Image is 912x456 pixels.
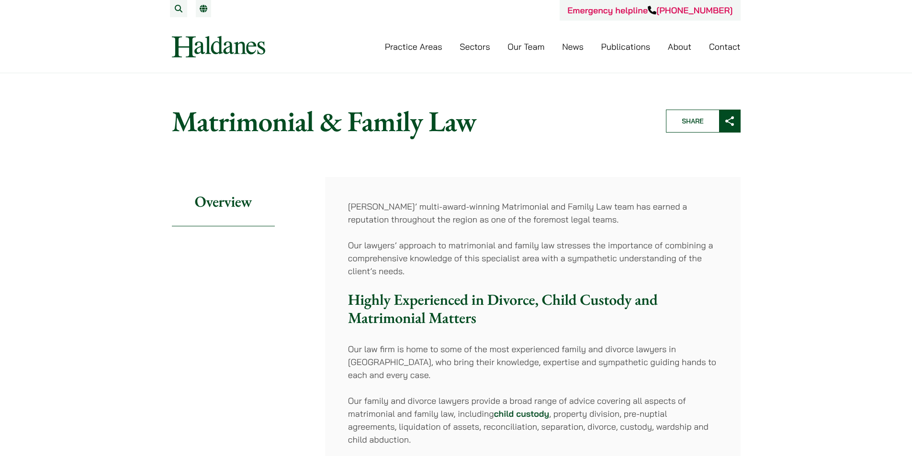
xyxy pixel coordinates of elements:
button: Share [666,110,741,133]
h1: Matrimonial & Family Law [172,104,650,138]
a: Sectors [460,41,490,52]
a: EN [200,5,207,12]
a: Contact [709,41,741,52]
a: child custody [494,408,549,419]
h2: Overview [172,177,275,226]
a: About [668,41,691,52]
h3: Highly Experienced in Divorce, Child Custody and Matrimonial Matters [348,290,718,327]
a: Our Team [507,41,544,52]
a: Publications [601,41,651,52]
a: News [562,41,584,52]
img: Logo of Haldanes [172,36,265,57]
span: Share [666,110,719,132]
p: Our lawyers’ approach to matrimonial and family law stresses the importance of combining a compre... [348,239,718,278]
a: Emergency helpline[PHONE_NUMBER] [567,5,732,16]
a: Practice Areas [385,41,442,52]
p: [PERSON_NAME]’ multi-award-winning Matrimonial and Family Law team has earned a reputation throug... [348,200,718,226]
p: Our family and divorce lawyers provide a broad range of advice covering all aspects of matrimonia... [348,394,718,446]
p: Our law firm is home to some of the most experienced family and divorce lawyers in [GEOGRAPHIC_DA... [348,343,718,381]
